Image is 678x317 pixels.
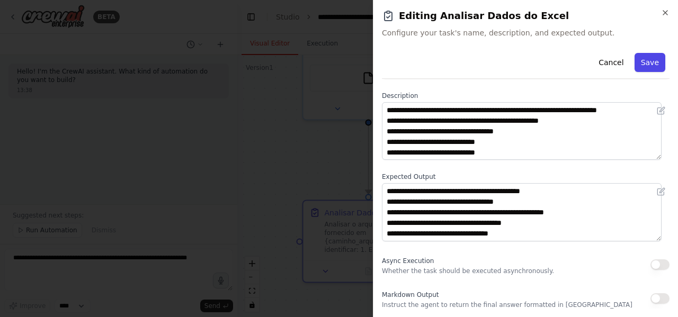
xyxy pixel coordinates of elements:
[382,301,632,309] p: Instruct the agent to return the final answer formatted in [GEOGRAPHIC_DATA]
[382,28,670,38] span: Configure your task's name, description, and expected output.
[382,257,434,265] span: Async Execution
[382,291,439,298] span: Markdown Output
[655,104,667,117] button: Open in editor
[382,267,554,275] p: Whether the task should be executed asynchronously.
[592,53,630,72] button: Cancel
[635,53,665,72] button: Save
[382,92,670,100] label: Description
[382,173,670,181] label: Expected Output
[382,8,670,23] h2: Editing Analisar Dados do Excel
[655,185,667,198] button: Open in editor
